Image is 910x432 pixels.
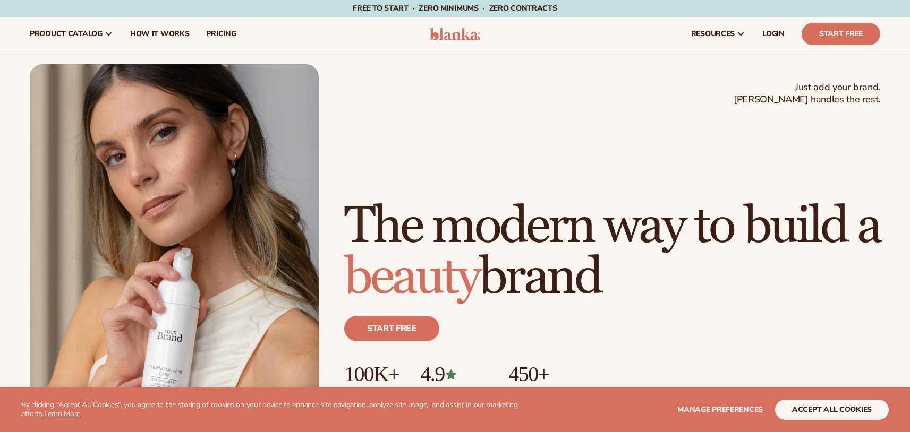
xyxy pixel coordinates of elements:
[30,64,319,428] img: Female holding tanning mousse.
[30,30,103,38] span: product catalog
[21,401,537,419] p: By clicking "Accept All Cookies", you agree to the storing of cookies on your device to enhance s...
[508,386,589,403] p: High-quality products
[677,404,763,414] span: Manage preferences
[122,17,198,51] a: How It Works
[420,386,487,403] p: Over 400 reviews
[344,362,399,386] p: 100K+
[130,30,190,38] span: How It Works
[420,362,487,386] p: 4.9
[430,28,480,40] img: logo
[691,30,735,38] span: resources
[206,30,236,38] span: pricing
[344,316,439,341] a: Start free
[775,400,889,420] button: accept all cookies
[683,17,754,51] a: resources
[677,400,763,420] button: Manage preferences
[198,17,244,51] a: pricing
[344,201,880,303] h1: The modern way to build a brand
[762,30,785,38] span: LOGIN
[21,17,122,51] a: product catalog
[734,81,880,106] span: Just add your brand. [PERSON_NAME] handles the rest.
[344,246,479,308] span: beauty
[353,3,557,13] span: Free to start · ZERO minimums · ZERO contracts
[508,362,589,386] p: 450+
[44,409,80,419] a: Learn More
[344,386,399,403] p: Brands built
[754,17,793,51] a: LOGIN
[802,23,880,45] a: Start Free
